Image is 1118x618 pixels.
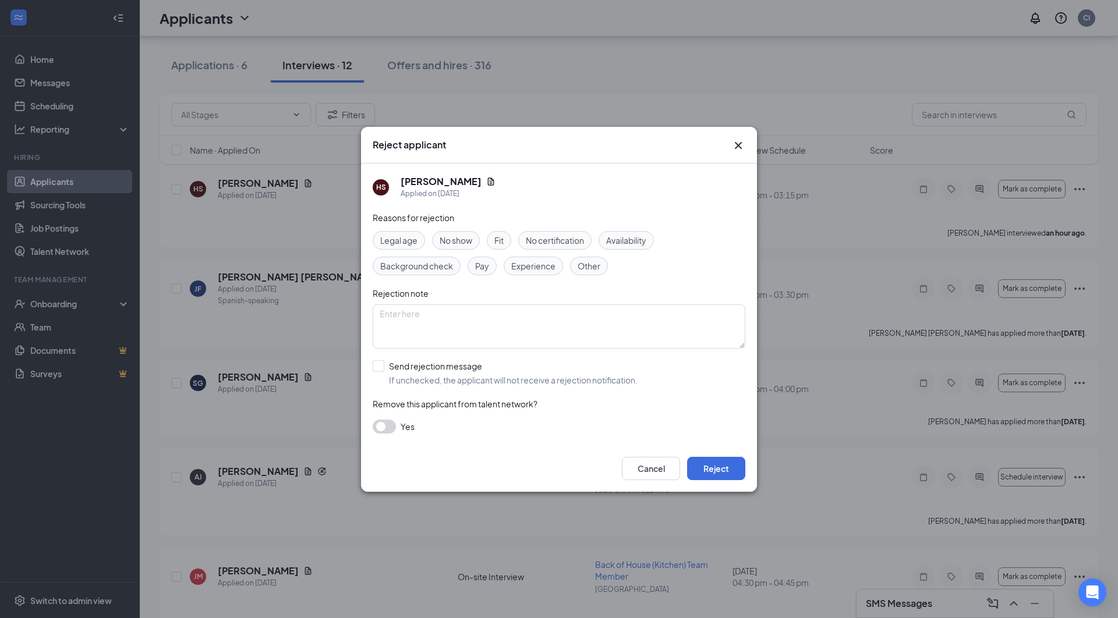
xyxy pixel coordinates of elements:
[401,420,415,434] span: Yes
[475,260,489,272] span: Pay
[731,138,745,152] button: Close
[731,138,745,152] svg: Cross
[380,260,453,272] span: Background check
[526,234,584,247] span: No certification
[622,457,680,480] button: Cancel
[376,182,386,192] div: HS
[373,138,446,151] h3: Reject applicant
[1078,578,1106,606] div: Open Intercom Messenger
[401,188,496,200] div: Applied on [DATE]
[440,234,472,247] span: No show
[578,260,600,272] span: Other
[511,260,556,272] span: Experience
[606,234,646,247] span: Availability
[373,399,537,409] span: Remove this applicant from talent network?
[494,234,504,247] span: Fit
[687,457,745,480] button: Reject
[373,288,429,299] span: Rejection note
[380,234,418,247] span: Legal age
[401,175,482,188] h5: [PERSON_NAME]
[373,212,454,223] span: Reasons for rejection
[486,177,496,186] svg: Document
